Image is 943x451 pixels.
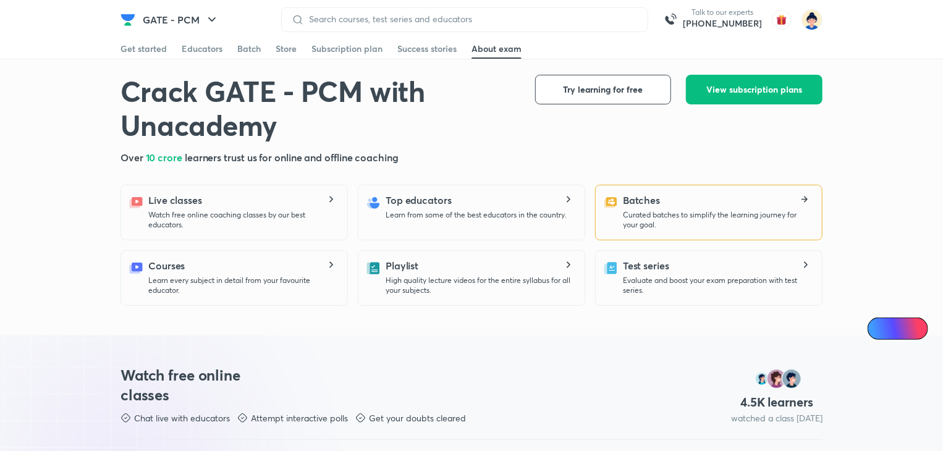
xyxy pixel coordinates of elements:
[386,193,452,208] h5: Top educators
[237,43,261,55] div: Batch
[135,7,227,32] button: GATE - PCM
[276,43,297,55] div: Store
[888,324,921,334] span: Ai Doubts
[148,210,337,230] p: Watch free online coaching classes by our best educators.
[683,7,762,17] p: Talk to our experts
[801,9,822,30] img: Mohit
[182,39,222,59] a: Educators
[397,39,457,59] a: Success stories
[868,318,928,340] a: Ai Doubts
[535,75,671,104] button: Try learning for free
[386,258,418,273] h5: Playlist
[386,276,575,295] p: High quality lecture videos for the entire syllabus for all your subjects.
[564,83,643,96] span: Try learning for free
[148,276,337,295] p: Learn every subject in detail from your favourite educator.
[237,39,261,59] a: Batch
[623,276,812,295] p: Evaluate and boost your exam preparation with test series.
[121,75,515,143] h1: Crack GATE - PCM with Unacademy
[623,258,669,273] h5: Test series
[658,7,683,32] img: call-us
[134,412,230,424] p: Chat live with educators
[182,43,222,55] div: Educators
[623,193,660,208] h5: Batches
[623,210,812,230] p: Curated batches to simplify the learning journey for your goal.
[121,365,264,405] h3: Watch free online classes
[311,43,383,55] div: Subscription plan
[683,17,762,30] a: [PHONE_NUMBER]
[772,10,792,30] img: avatar
[472,43,522,55] div: About exam
[121,43,167,55] div: Get started
[148,193,202,208] h5: Live classes
[185,151,399,164] span: learners trust us for online and offline coaching
[251,412,348,424] p: Attempt interactive polls
[740,394,813,410] h4: 4.5 K learners
[148,258,185,273] h5: Courses
[146,151,185,164] span: 10 crore
[121,39,167,59] a: Get started
[706,83,802,96] span: View subscription plans
[121,12,135,27] img: Company Logo
[875,324,885,334] img: Icon
[121,151,146,164] span: Over
[397,43,457,55] div: Success stories
[304,14,638,24] input: Search courses, test series and educators
[472,39,522,59] a: About exam
[276,39,297,59] a: Store
[686,75,822,104] button: View subscription plans
[731,412,822,424] p: watched a class [DATE]
[386,210,567,220] p: Learn from some of the best educators in the country.
[369,412,466,424] p: Get your doubts cleared
[311,39,383,59] a: Subscription plan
